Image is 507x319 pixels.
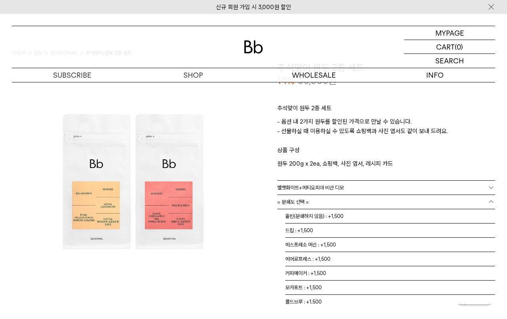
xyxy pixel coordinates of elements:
[436,40,455,53] p: CART
[285,295,495,309] li: 콜드브루 : +1,500
[285,209,495,223] li: 홀빈(분쇄하지 않음) : +1,500
[455,40,463,53] p: (0)
[277,195,309,209] span: = 분쇄도 선택 =
[404,40,495,54] a: CART (0)
[435,26,464,40] p: MYPAGE
[133,68,253,82] a: SHOP
[404,26,495,40] a: MYPAGE
[285,223,495,238] li: 드립 : +1,500
[277,117,495,145] p: - 옵션 내 2가지 원두를 할인된 가격으로 만날 수 있습니다. - 선물하실 때 이용하실 수 있도록 쇼핑백과 사진 엽서도 같이 보내 드려요.
[12,61,253,303] img: 추석맞이 원두 2종 세트
[285,238,495,252] li: 에스프레소 머신 : +1,500
[12,68,133,82] a: SUBSCRIBE
[285,252,495,266] li: 에어로프레스 : +1,500
[277,145,495,159] p: 상품 구성
[277,181,344,195] span: 벨벳화이트+에티오피아 비샨 디모
[435,54,464,68] p: SEARCH
[277,159,495,168] p: 원두 200g x 2ea, 쇼핑백, 사진 엽서, 레시피 카드
[374,68,495,82] p: INFO
[253,68,374,82] p: WHOLESALE
[277,103,495,117] p: 추석맞이 원두 2종 세트
[244,40,263,53] img: 로고
[285,266,495,281] li: 커피메이커 : +1,500
[216,4,291,11] a: 신규 회원 가입 시 3,000원 할인
[285,281,495,295] li: 모카포트 : +1,500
